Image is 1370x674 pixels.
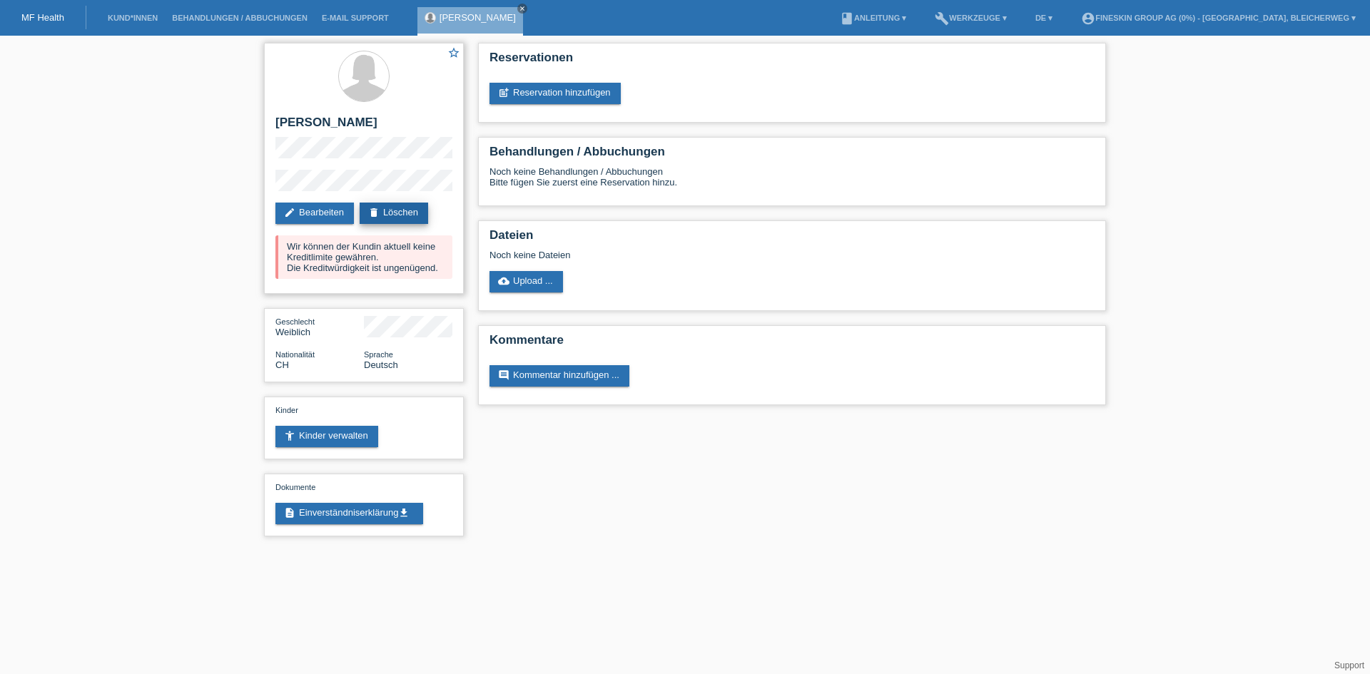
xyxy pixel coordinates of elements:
[489,228,1095,250] h2: Dateien
[275,316,364,337] div: Weiblich
[275,406,298,414] span: Kinder
[489,271,563,292] a: cloud_uploadUpload ...
[284,207,295,218] i: edit
[833,14,913,22] a: bookAnleitung ▾
[275,503,423,524] a: descriptionEinverständniserklärungget_app
[275,235,452,279] div: Wir können der Kundin aktuell keine Kreditlimite gewähren. Die Kreditwürdigkeit ist ungenügend.
[489,51,1095,72] h2: Reservationen
[519,5,526,12] i: close
[1334,660,1364,670] a: Support
[315,14,396,22] a: E-Mail Support
[498,87,509,98] i: post_add
[275,350,315,359] span: Nationalität
[1028,14,1060,22] a: DE ▾
[21,12,64,23] a: MF Health
[489,83,621,104] a: post_addReservation hinzufügen
[440,12,516,23] a: [PERSON_NAME]
[489,166,1095,198] div: Noch keine Behandlungen / Abbuchungen Bitte fügen Sie zuerst eine Reservation hinzu.
[360,203,428,224] a: deleteLöschen
[364,359,398,370] span: Deutsch
[101,14,165,22] a: Kund*innen
[489,250,925,260] div: Noch keine Dateien
[517,4,527,14] a: close
[275,483,315,491] span: Dokumente
[165,14,315,22] a: Behandlungen / Abbuchungen
[498,275,509,287] i: cloud_upload
[1081,11,1095,26] i: account_circle
[489,333,1095,354] h2: Kommentare
[928,14,1014,22] a: buildWerkzeuge ▾
[1074,14,1363,22] a: account_circleFineSkin Group AG (0%) - [GEOGRAPHIC_DATA], Bleicherweg ▾
[398,507,410,519] i: get_app
[284,430,295,441] i: accessibility_new
[447,46,460,61] a: star_border
[840,11,854,26] i: book
[275,116,452,137] h2: [PERSON_NAME]
[447,46,460,59] i: star_border
[275,359,289,370] span: Schweiz
[284,507,295,519] i: description
[368,207,380,218] i: delete
[498,369,509,381] i: comment
[275,426,378,447] a: accessibility_newKinder verwalten
[275,203,354,224] a: editBearbeiten
[275,317,315,326] span: Geschlecht
[935,11,949,26] i: build
[489,365,629,387] a: commentKommentar hinzufügen ...
[364,350,393,359] span: Sprache
[489,145,1095,166] h2: Behandlungen / Abbuchungen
